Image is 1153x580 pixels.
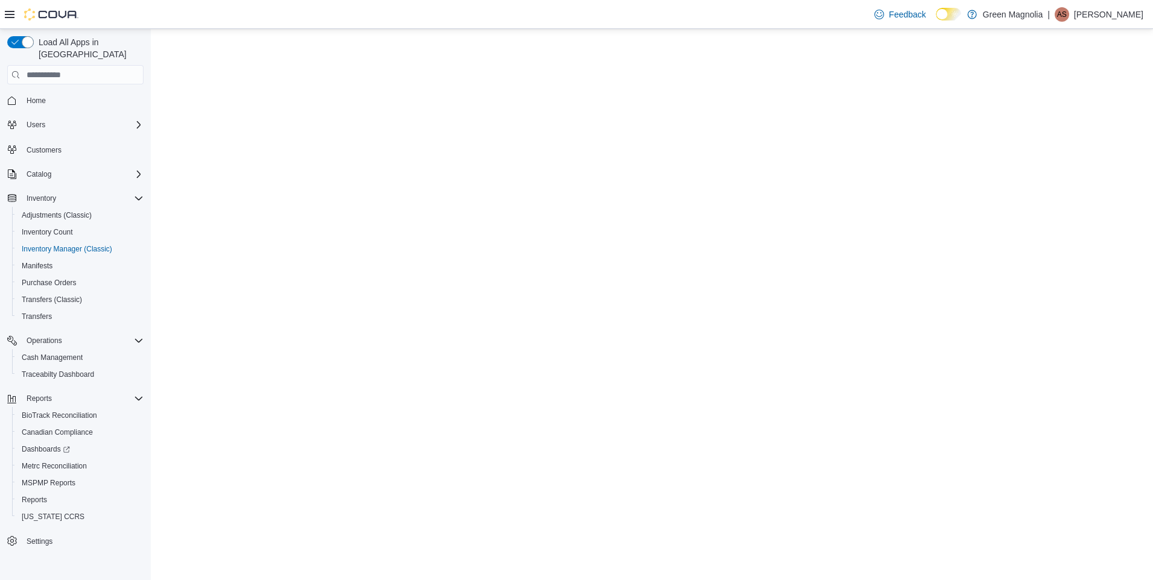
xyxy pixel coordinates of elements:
[17,292,144,307] span: Transfers (Classic)
[12,424,148,441] button: Canadian Compliance
[27,394,52,403] span: Reports
[12,491,148,508] button: Reports
[2,116,148,133] button: Users
[12,241,148,257] button: Inventory Manager (Classic)
[889,8,926,20] span: Feedback
[17,367,144,382] span: Traceabilty Dashboard
[27,145,62,155] span: Customers
[17,350,87,365] a: Cash Management
[22,118,50,132] button: Users
[2,92,148,109] button: Home
[22,312,52,321] span: Transfers
[22,391,57,406] button: Reports
[22,353,83,362] span: Cash Management
[17,442,144,456] span: Dashboards
[12,407,148,424] button: BioTrack Reconciliation
[12,458,148,474] button: Metrc Reconciliation
[17,425,144,440] span: Canadian Compliance
[12,257,148,274] button: Manifests
[17,292,87,307] a: Transfers (Classic)
[17,408,102,423] a: BioTrack Reconciliation
[22,167,56,181] button: Catalog
[22,210,92,220] span: Adjustments (Classic)
[17,367,99,382] a: Traceabilty Dashboard
[17,493,52,507] a: Reports
[27,120,45,130] span: Users
[17,208,144,222] span: Adjustments (Classic)
[12,508,148,525] button: [US_STATE] CCRS
[17,309,57,324] a: Transfers
[22,461,87,471] span: Metrc Reconciliation
[870,2,930,27] a: Feedback
[22,191,144,206] span: Inventory
[22,411,97,420] span: BioTrack Reconciliation
[22,512,84,522] span: [US_STATE] CCRS
[22,191,61,206] button: Inventory
[22,142,144,157] span: Customers
[22,495,47,505] span: Reports
[12,224,148,241] button: Inventory Count
[1055,7,1069,22] div: Aja Shaw
[22,167,144,181] span: Catalog
[17,459,92,473] a: Metrc Reconciliation
[17,259,57,273] a: Manifests
[17,242,117,256] a: Inventory Manager (Classic)
[17,476,80,490] a: MSPMP Reports
[27,537,52,546] span: Settings
[17,276,144,290] span: Purchase Orders
[22,295,82,304] span: Transfers (Classic)
[22,244,112,254] span: Inventory Manager (Classic)
[2,140,148,158] button: Customers
[12,308,148,325] button: Transfers
[17,208,96,222] a: Adjustments (Classic)
[17,309,144,324] span: Transfers
[22,534,57,549] a: Settings
[17,493,144,507] span: Reports
[22,93,144,108] span: Home
[22,261,52,271] span: Manifests
[12,441,148,458] a: Dashboards
[22,227,73,237] span: Inventory Count
[34,36,144,60] span: Load All Apps in [GEOGRAPHIC_DATA]
[22,478,75,488] span: MSPMP Reports
[12,349,148,366] button: Cash Management
[22,427,93,437] span: Canadian Compliance
[22,93,51,108] a: Home
[17,425,98,440] a: Canadian Compliance
[22,391,144,406] span: Reports
[983,7,1043,22] p: Green Magnolia
[12,474,148,491] button: MSPMP Reports
[17,408,144,423] span: BioTrack Reconciliation
[24,8,78,20] img: Cova
[12,207,148,224] button: Adjustments (Classic)
[17,476,144,490] span: MSPMP Reports
[1047,7,1050,22] p: |
[17,350,144,365] span: Cash Management
[17,509,144,524] span: Washington CCRS
[17,276,81,290] a: Purchase Orders
[17,459,144,473] span: Metrc Reconciliation
[22,143,66,157] a: Customers
[22,118,144,132] span: Users
[27,96,46,106] span: Home
[12,291,148,308] button: Transfers (Classic)
[22,278,77,288] span: Purchase Orders
[2,332,148,349] button: Operations
[17,225,144,239] span: Inventory Count
[17,509,89,524] a: [US_STATE] CCRS
[27,169,51,179] span: Catalog
[22,333,144,348] span: Operations
[22,534,144,549] span: Settings
[12,366,148,383] button: Traceabilty Dashboard
[17,242,144,256] span: Inventory Manager (Classic)
[1074,7,1143,22] p: [PERSON_NAME]
[2,190,148,207] button: Inventory
[27,336,62,345] span: Operations
[2,390,148,407] button: Reports
[22,370,94,379] span: Traceabilty Dashboard
[1057,7,1067,22] span: AS
[17,225,78,239] a: Inventory Count
[17,259,144,273] span: Manifests
[12,274,148,291] button: Purchase Orders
